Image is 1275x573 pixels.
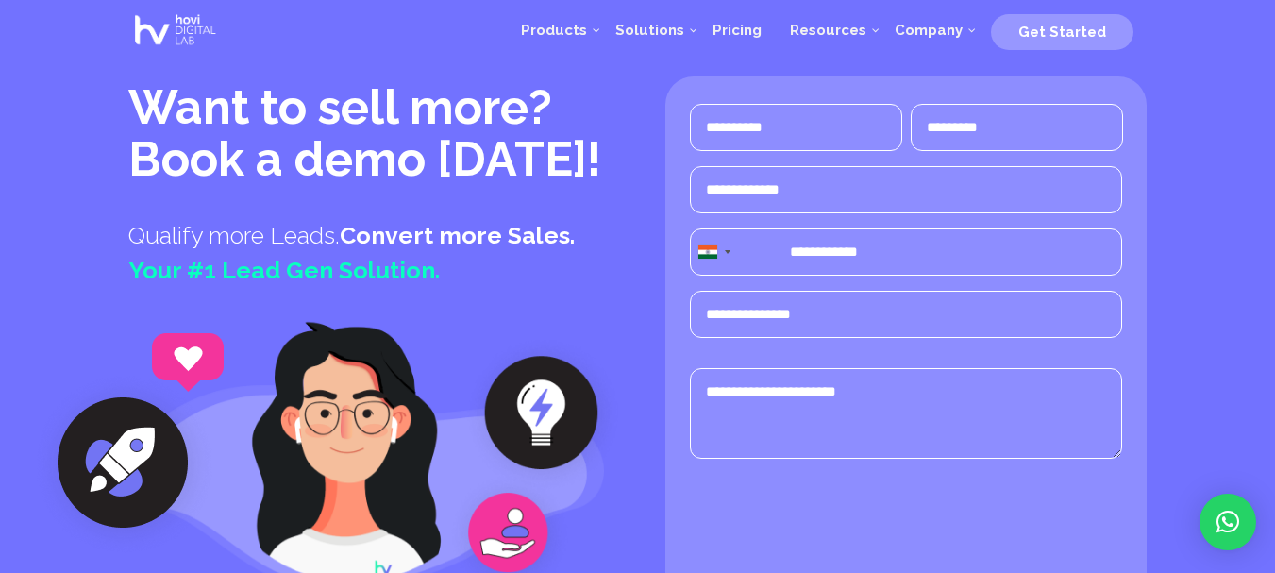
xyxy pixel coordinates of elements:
span: Resources [790,22,866,39]
a: Pricing [698,2,776,59]
span: Products [521,22,587,39]
span: Company [895,22,963,39]
div: Selected country [691,229,736,275]
h1: Want to sell more? Book a demo [DATE]! [128,81,610,194]
span: Pricing [713,22,762,39]
span: Solutions [615,22,684,39]
a: Get Started [991,16,1133,44]
a: Products [507,2,601,59]
a: Solutions [601,2,698,59]
iframe: reCAPTCHA [690,480,977,553]
a: Resources [776,2,881,59]
img: Book a Demo [31,325,224,549]
span: Get Started [1018,24,1106,41]
a: Company [881,2,977,59]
